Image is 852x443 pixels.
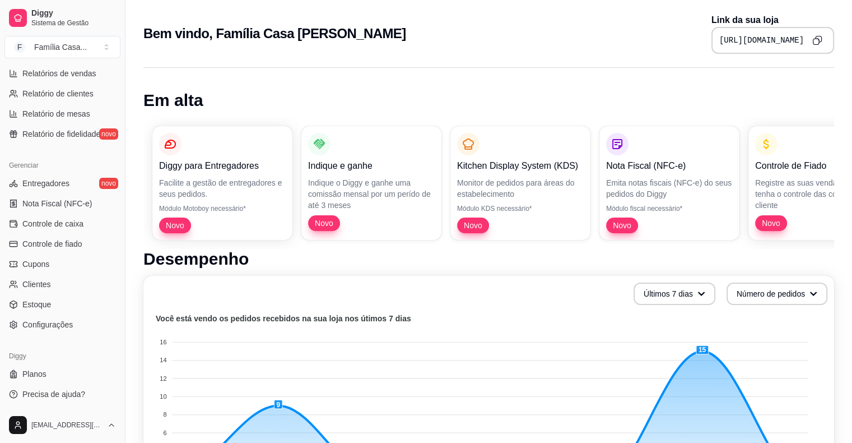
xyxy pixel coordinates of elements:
[159,159,286,173] p: Diggy para Entregadores
[4,105,120,123] a: Relatório de mesas
[301,126,441,240] button: Indique e ganheIndique o Diggy e ganhe uma comissão mensal por um perído de até 3 mesesNovo
[308,177,435,211] p: Indique o Diggy e ganhe uma comissão mensal por um perído de até 3 meses
[22,319,73,330] span: Configurações
[4,255,120,273] a: Cupons
[14,41,25,53] span: F
[31,8,116,19] span: Diggy
[22,108,90,119] span: Relatório de mesas
[22,389,85,400] span: Precisa de ajuda?
[599,126,739,240] button: Nota Fiscal (NFC-e)Emita notas fiscais (NFC-e) do seus pedidos do DiggyMódulo fiscal necessário*Novo
[4,174,120,192] a: Entregadoresnovo
[4,365,120,383] a: Planos
[156,314,411,323] text: Você está vendo os pedidos recebidos na sua loja nos útimos 7 dias
[459,220,487,231] span: Novo
[143,25,406,43] h2: Bem vindo, Família Casa [PERSON_NAME]
[457,204,584,213] p: Módulo KDS necessário*
[31,421,103,430] span: [EMAIL_ADDRESS][DOMAIN_NAME]
[457,159,584,173] p: Kitchen Display System (KDS)
[4,296,120,313] a: Estoque
[22,368,46,380] span: Planos
[606,177,733,200] p: Emita notas fiscais (NFC-e) do seus pedidos do Diggy
[4,412,120,439] button: [EMAIL_ADDRESS][DOMAIN_NAME]
[22,259,49,270] span: Cupons
[159,177,286,200] p: Facilite a gestão de entregadores e seus pedidos.
[22,238,82,250] span: Controle de fiado
[4,4,120,31] a: DiggySistema de Gestão
[4,235,120,253] a: Controle de fiado
[22,68,96,79] span: Relatórios de vendas
[22,88,94,99] span: Relatório de clientes
[22,178,69,189] span: Entregadores
[4,36,120,58] button: Select a team
[711,13,834,27] p: Link da sua loja
[159,204,286,213] p: Módulo Motoboy necessário*
[160,375,166,382] tspan: 12
[4,215,120,233] a: Controle de caixa
[4,64,120,82] a: Relatórios de vendas
[143,90,834,110] h1: Em alta
[22,128,100,140] span: Relatório de fidelidade
[4,347,120,365] div: Diggy
[163,430,166,436] tspan: 6
[310,218,338,229] span: Novo
[22,279,51,290] span: Clientes
[22,218,83,229] span: Controle de caixa
[160,357,166,363] tspan: 14
[4,195,120,213] a: Nota Fiscal (NFC-e)
[163,411,166,418] tspan: 8
[457,177,584,200] p: Monitor de pedidos para áreas do estabelecimento
[634,283,715,305] button: Últimos 7 dias
[31,19,116,27] span: Sistema de Gestão
[34,41,87,53] div: Família Casa ...
[4,125,120,143] a: Relatório de fidelidadenovo
[4,385,120,403] a: Precisa de ajuda?
[152,126,292,240] button: Diggy para EntregadoresFacilite a gestão de entregadores e seus pedidos.Módulo Motoboy necessário...
[22,299,51,310] span: Estoque
[606,204,733,213] p: Módulo fiscal necessário*
[4,275,120,293] a: Clientes
[160,393,166,400] tspan: 10
[308,159,435,173] p: Indique e ganhe
[606,159,733,173] p: Nota Fiscal (NFC-e)
[4,156,120,174] div: Gerenciar
[160,339,166,345] tspan: 16
[608,220,636,231] span: Novo
[450,126,590,240] button: Kitchen Display System (KDS)Monitor de pedidos para áreas do estabelecimentoMódulo KDS necessário...
[4,316,120,334] a: Configurações
[143,249,834,269] h1: Desempenho
[4,85,120,103] a: Relatório de clientes
[757,218,785,229] span: Novo
[719,35,804,46] pre: [URL][DOMAIN_NAME]
[727,283,827,305] button: Número de pedidos
[808,31,826,49] button: Copy to clipboard
[22,198,92,209] span: Nota Fiscal (NFC-e)
[161,220,189,231] span: Novo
